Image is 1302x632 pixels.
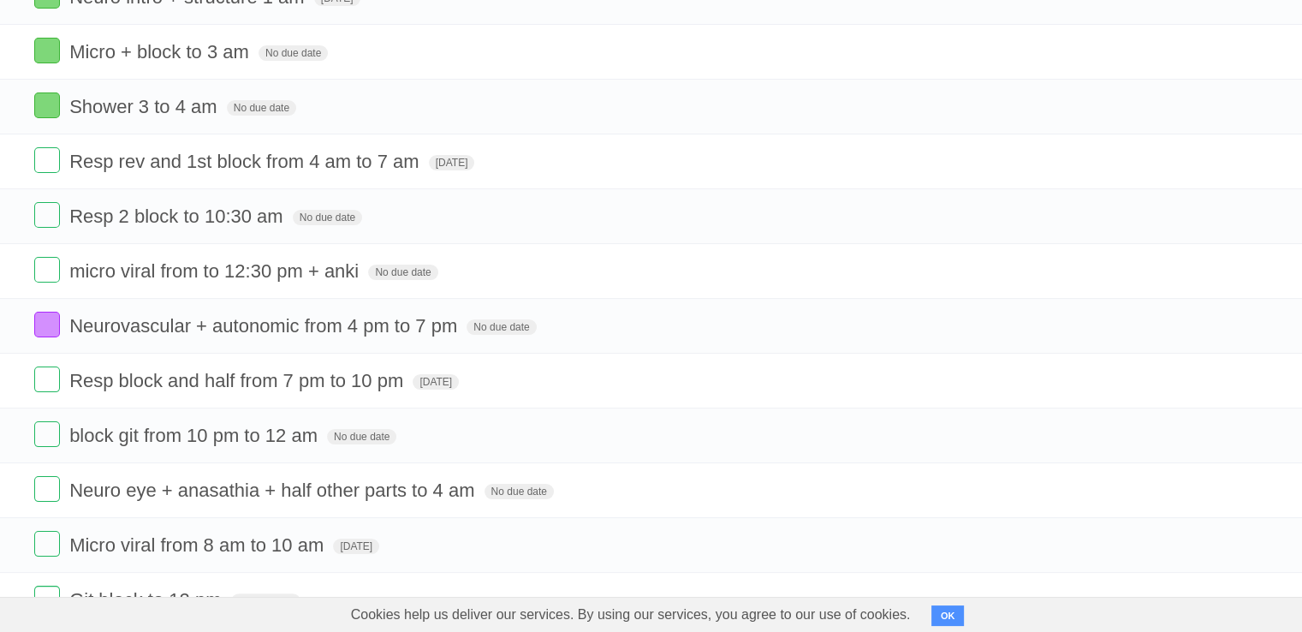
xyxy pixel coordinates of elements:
span: Micro + block to 3 am [69,41,253,63]
span: Neuro eye + anasathia + half other parts to 4 am [69,480,479,501]
label: Done [34,367,60,392]
label: Done [34,202,60,228]
label: Done [34,476,60,502]
span: [DATE] [333,539,379,554]
span: Resp 2 block to 10:30 am [69,206,287,227]
span: No due date [327,429,396,444]
span: Micro viral from 8 am to 10 am [69,534,328,556]
label: Done [34,257,60,283]
span: No due date [259,45,328,61]
label: Done [34,586,60,611]
span: Neurovascular + autonomic from 4 pm to 7 pm [69,315,461,337]
label: Done [34,312,60,337]
span: [DATE] [413,374,459,390]
span: [DATE] [429,155,475,170]
label: Done [34,92,60,118]
span: block git from 10 pm to 12 am [69,425,322,446]
span: No due date [368,265,437,280]
span: Shower 3 to 4 am [69,96,221,117]
span: No due date [467,319,536,335]
span: Git block to 12 pm [69,589,225,611]
span: No due date [293,210,362,225]
span: Cookies help us deliver our services. By using our services, you agree to our use of cookies. [334,598,928,632]
span: No due date [227,100,296,116]
label: Done [34,38,60,63]
span: No due date [231,593,300,609]
span: Resp rev and 1st block from 4 am to 7 am [69,151,423,172]
span: Resp block and half from 7 pm to 10 pm [69,370,407,391]
label: Done [34,531,60,557]
label: Done [34,421,60,447]
span: No due date [485,484,554,499]
label: Done [34,147,60,173]
span: micro viral from to 12:30 pm + anki [69,260,363,282]
button: OK [931,605,965,626]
